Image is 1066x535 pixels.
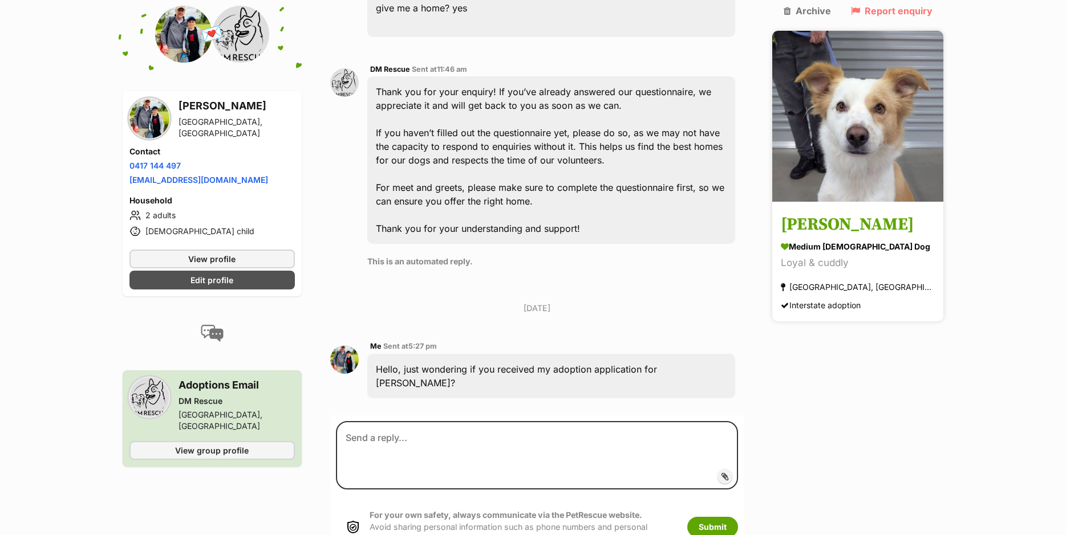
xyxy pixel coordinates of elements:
a: [PERSON_NAME] medium [DEMOGRAPHIC_DATA] Dog Loyal & cuddly [GEOGRAPHIC_DATA], [GEOGRAPHIC_DATA] I... [772,204,943,322]
li: [DEMOGRAPHIC_DATA] child [129,224,295,238]
div: [GEOGRAPHIC_DATA], [GEOGRAPHIC_DATA] [179,116,295,139]
div: [GEOGRAPHIC_DATA], [GEOGRAPHIC_DATA] [179,409,295,432]
h3: [PERSON_NAME] [781,213,935,238]
p: This is an automated reply. [367,255,736,267]
div: [GEOGRAPHIC_DATA], [GEOGRAPHIC_DATA] [781,280,935,295]
h3: [PERSON_NAME] [179,98,295,114]
h4: Contact [129,146,295,157]
div: Loyal & cuddly [781,256,935,271]
li: 2 adults [129,209,295,222]
p: [DATE] [330,302,744,314]
div: DM Rescue [179,395,295,407]
a: View profile [129,250,295,268]
div: Thank you for your enquiry! If you’ve already answered our questionnaire, we appreciate it and wi... [367,76,736,244]
h4: Household [129,195,295,206]
img: Marshall [772,31,943,202]
div: Interstate adoption [781,298,861,313]
div: medium [DEMOGRAPHIC_DATA] Dog [781,241,935,253]
div: Hello, just wondering if you received my adoption application for [PERSON_NAME]? [367,354,736,398]
span: DM Rescue [370,65,410,73]
span: Sent at [383,342,437,350]
span: 5:27 pm [408,342,437,350]
span: View profile [188,253,236,265]
span: Me [370,342,382,350]
a: 0417 144 497 [129,161,181,170]
img: DM Rescue profile pic [330,68,359,97]
span: Sent at [412,65,467,73]
strong: For your own safety, always communicate via the PetRescue website. [370,510,642,520]
span: Edit profile [190,274,233,286]
img: DM Rescue profile pic [212,6,269,63]
h3: Adoptions Email [179,377,295,393]
img: Michelle Wyatt profile pic [155,6,212,63]
img: DM Rescue profile pic [129,377,169,417]
img: Michelle Wyatt profile pic [330,345,359,374]
a: Archive [784,6,831,16]
a: Report enquiry [851,6,933,16]
a: View group profile [129,441,295,460]
span: 11:46 am [437,65,467,73]
img: conversation-icon-4a6f8262b818ee0b60e3300018af0b2d0b884aa5de6e9bcb8d3d4eeb1a70a7c4.svg [201,325,224,342]
img: Michelle Wyatt profile pic [129,99,169,138]
a: Edit profile [129,271,295,289]
span: 💌 [199,22,225,47]
span: View group profile [175,444,249,456]
a: [EMAIL_ADDRESS][DOMAIN_NAME] [129,175,268,185]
